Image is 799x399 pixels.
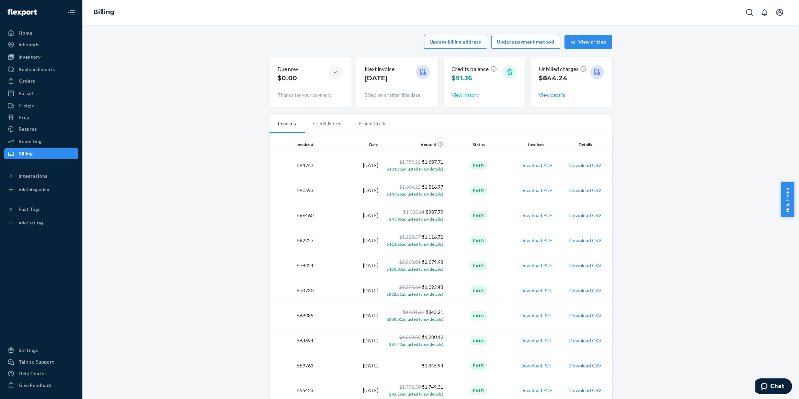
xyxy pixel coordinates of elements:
td: [DATE] [316,278,381,303]
div: Talk to Support [19,359,54,365]
div: Integrations [19,173,47,179]
span: $1,228.57 [399,234,421,240]
button: $147.25adjusted (view details) [387,190,443,197]
th: Invoice # [270,137,317,153]
th: Details [561,137,612,153]
button: Download PDF [521,387,552,394]
p: Billed on or after this date [365,92,430,98]
li: Invoices [270,115,305,133]
td: 573730 [270,278,317,303]
a: Help Center [4,368,78,379]
div: Help Center [19,370,46,377]
td: $2,679.98 [381,253,446,278]
div: Reporting [19,138,42,145]
li: Promo Credits [350,115,399,132]
div: Paid [470,236,487,245]
div: Prep [19,114,29,121]
td: [DATE] [316,228,381,253]
button: Download PDF [521,187,552,194]
li: Credit Notes [305,115,350,132]
button: Download CSV [569,187,602,194]
td: $1,280.12 [381,328,446,353]
span: $288.00 adjusted (view details) [387,317,443,322]
span: $1,035.44 [403,209,424,215]
button: Give Feedback [4,380,78,391]
button: $288.00adjusted (view details) [387,316,443,322]
span: $111.85 adjusted (view details) [387,242,443,247]
button: $47.65adjusted (view details) [389,215,443,222]
button: Update billing address [424,35,487,49]
button: Help Center [781,182,794,217]
a: Inbounds [4,39,78,50]
button: Download CSV [569,337,602,344]
td: $843.21 [381,303,446,328]
button: Download PDF [521,262,552,269]
button: $87.43adjusted (view details) [389,341,443,348]
button: Download CSV [569,162,602,169]
a: Inventory [4,51,78,62]
th: Date [316,137,381,153]
button: Download PDF [521,287,552,294]
p: $844.24 [539,74,587,83]
td: $1,345.94 [381,353,446,378]
th: Invoices [511,137,561,153]
div: Inbounds [19,41,39,48]
span: $1,792.50 [399,384,421,390]
td: [DATE] [316,178,381,203]
span: $1,789.22 [399,159,421,165]
span: $1,664.22 [399,184,421,190]
span: $101.51 adjusted (view details) [387,166,443,172]
button: Download CSV [569,387,602,394]
th: Status [446,137,511,153]
div: Paid [470,211,487,220]
button: Talk to Support [4,356,78,367]
div: Home [19,30,32,36]
td: $987.79 [381,203,446,228]
button: Download CSV [569,287,602,294]
td: 564694 [270,328,317,353]
button: Download CSV [569,312,602,319]
th: Amount [381,137,446,153]
div: Give Feedback [19,382,52,389]
div: Returns [19,126,37,132]
div: Settings [19,347,38,354]
div: Freight [19,102,35,109]
span: $202.21 adjusted (view details) [387,292,443,297]
button: Download PDF [521,362,552,369]
td: [DATE] [316,253,381,278]
p: Next invoice [365,65,395,73]
span: $147.25 adjusted (view details) [387,191,443,197]
p: [DATE] [365,74,395,83]
div: Paid [470,186,487,195]
span: $1,295.64 [399,284,421,290]
img: Flexport logo [8,9,37,16]
span: $47.65 adjusted (view details) [389,216,443,222]
button: Download CSV [569,237,602,244]
a: Settings [4,345,78,356]
div: Paid [470,361,487,370]
button: $43.19adjusted (view details) [389,390,443,397]
td: 586460 [270,203,317,228]
span: $2,808.01 [399,259,421,265]
td: [DATE] [316,328,381,353]
td: $1,516.97 [381,178,446,203]
button: $202.21adjusted (view details) [387,291,443,297]
button: Download CSV [569,362,602,369]
td: $1,093.43 [381,278,446,303]
div: Add Fast Tag [19,220,43,226]
button: Download PDF [521,162,552,169]
div: Fast Tags [19,206,41,213]
a: Freight [4,100,78,111]
p: Unbilled charges [539,65,587,73]
td: 590593 [270,178,317,203]
a: Add Integration [4,184,78,195]
span: $43.19 adjusted (view details) [389,391,443,397]
div: Paid [470,311,487,320]
button: View details [539,92,565,98]
p: Due now [278,65,298,73]
ol: breadcrumbs [88,2,120,22]
button: Download PDF [521,337,552,344]
button: Open account menu [773,5,787,19]
p: Thanks for your payment! [278,92,343,98]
